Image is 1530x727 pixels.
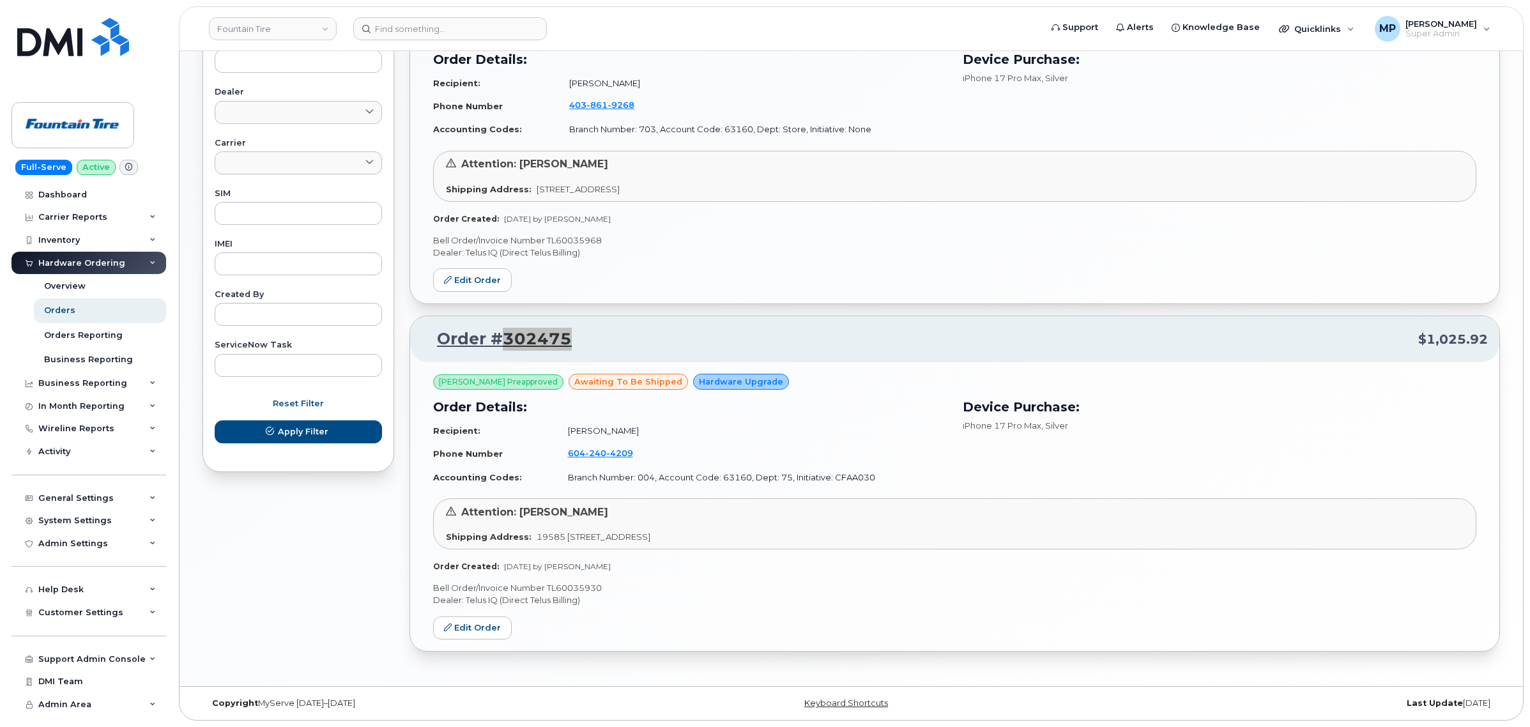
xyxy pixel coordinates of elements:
span: , Silver [1041,73,1068,83]
span: awaiting to be shipped [574,376,682,388]
a: 4038619268 [569,100,650,110]
strong: Phone Number [433,101,503,111]
button: Reset Filter [215,392,382,415]
p: Bell Order/Invoice Number TL60035930 [433,582,1476,594]
h3: Device Purchase: [963,50,1477,69]
a: Edit Order [433,268,512,292]
span: Attention: [PERSON_NAME] [461,158,608,170]
div: MyServe [DATE]–[DATE] [203,698,635,708]
span: 9268 [608,100,634,110]
span: Reset Filter [273,397,324,409]
span: [DATE] by [PERSON_NAME] [504,214,611,224]
span: [DATE] by [PERSON_NAME] [504,562,611,571]
label: IMEI [215,240,382,249]
div: [DATE] [1067,698,1500,708]
strong: Phone Number [433,448,503,459]
span: Support [1062,21,1098,34]
label: Created By [215,291,382,299]
td: [PERSON_NAME] [558,72,947,95]
a: Edit Order [433,616,512,640]
span: 604 [568,448,633,458]
label: SIM [215,190,382,198]
p: Dealer: Telus IQ (Direct Telus Billing) [433,247,1476,259]
span: [PERSON_NAME] Preapproved [439,376,558,388]
a: Support [1043,15,1107,40]
span: Attention: [PERSON_NAME] [461,506,608,518]
span: 403 [569,100,634,110]
button: Apply Filter [215,420,382,443]
div: Quicklinks [1270,16,1363,42]
label: ServiceNow Task [215,341,382,349]
strong: Accounting Codes: [433,472,522,482]
a: 6042404209 [568,448,648,458]
strong: Shipping Address: [446,532,532,542]
span: iPhone 17 Pro Max [963,420,1041,431]
a: Order #302475 [422,328,572,351]
h3: Device Purchase: [963,397,1477,417]
span: Quicklinks [1294,24,1341,34]
h3: Order Details: [433,50,947,69]
span: 4209 [606,448,633,458]
span: [STREET_ADDRESS] [537,184,620,194]
strong: Last Update [1407,698,1463,708]
span: 240 [585,448,606,458]
span: iPhone 17 Pro Max [963,73,1041,83]
label: Dealer [215,88,382,96]
span: Knowledge Base [1182,21,1260,34]
iframe: Messenger Launcher [1474,671,1520,717]
a: Knowledge Base [1163,15,1269,40]
td: Branch Number: 004, Account Code: 63160, Dept: 75, Initiative: CFAA030 [556,466,947,489]
h3: Order Details: [433,397,947,417]
a: Keyboard Shortcuts [804,698,888,708]
p: Dealer: Telus IQ (Direct Telus Billing) [433,594,1476,606]
strong: Copyright [212,698,258,708]
strong: Order Created: [433,214,499,224]
strong: Recipient: [433,78,480,88]
label: Carrier [215,139,382,148]
span: , Silver [1041,420,1068,431]
input: Find something... [353,17,547,40]
p: Bell Order/Invoice Number TL60035968 [433,234,1476,247]
span: Super Admin [1405,29,1477,39]
span: Alerts [1127,21,1154,34]
span: MP [1379,21,1396,36]
span: 19585 [STREET_ADDRESS] [537,532,650,542]
span: Hardware Upgrade [699,376,783,388]
td: [PERSON_NAME] [556,420,947,442]
a: Fountain Tire [209,17,337,40]
span: 861 [586,100,608,110]
td: Branch Number: 703, Account Code: 63160, Dept: Store, Initiative: None [558,118,947,141]
strong: Accounting Codes: [433,124,522,134]
span: [PERSON_NAME] [1405,19,1477,29]
span: Apply Filter [278,425,328,438]
span: $1,025.92 [1418,330,1488,349]
strong: Recipient: [433,425,480,436]
strong: Shipping Address: [446,184,532,194]
strong: Order Created: [433,562,499,571]
a: Alerts [1107,15,1163,40]
div: Michael Partack [1366,16,1499,42]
